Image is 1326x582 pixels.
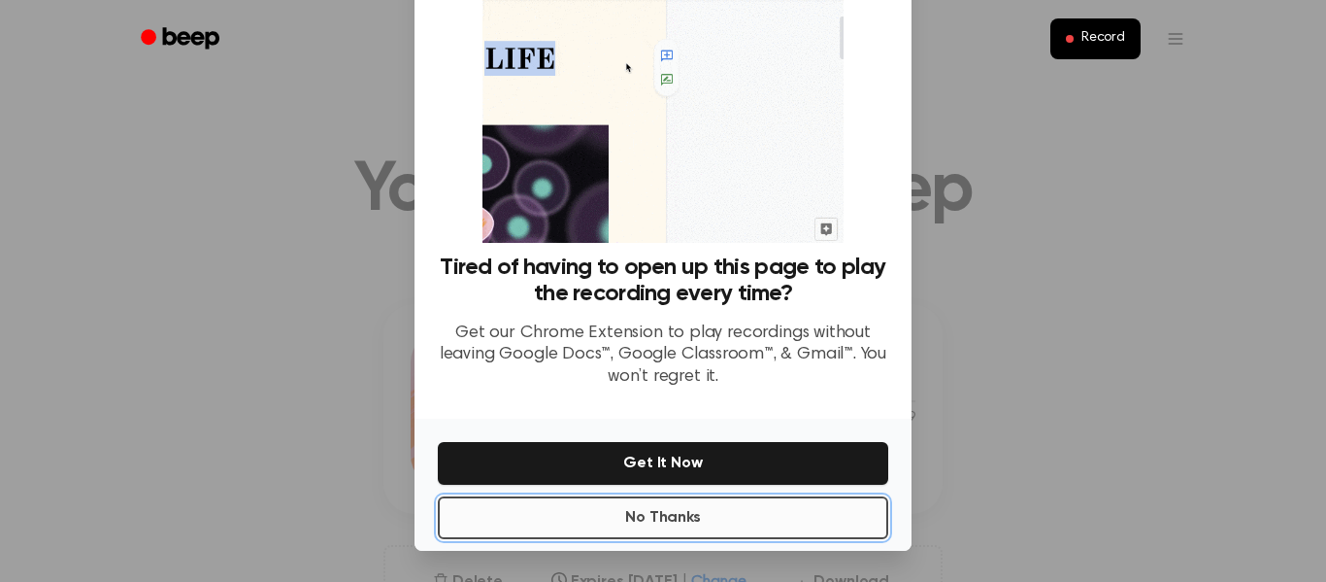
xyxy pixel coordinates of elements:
[1050,18,1141,59] button: Record
[438,255,888,307] h3: Tired of having to open up this page to play the recording every time?
[438,496,888,539] button: No Thanks
[438,323,888,389] p: Get our Chrome Extension to play recordings without leaving Google Docs™, Google Classroom™, & Gm...
[438,442,888,485] button: Get It Now
[127,20,237,58] a: Beep
[1152,16,1199,62] button: Open menu
[1081,30,1125,48] span: Record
